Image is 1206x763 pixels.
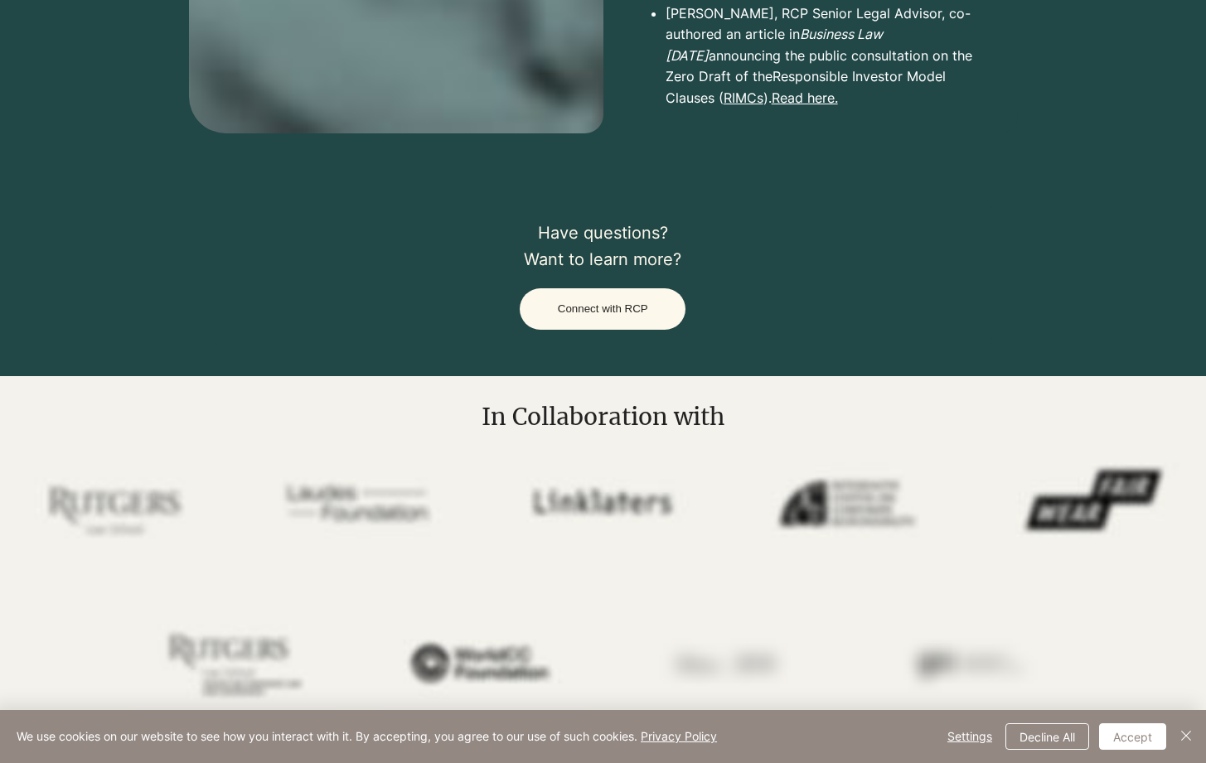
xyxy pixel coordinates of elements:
img: Close [1176,726,1196,746]
img: world_cc_edited.jpg [378,595,584,732]
span: We use cookies on our website to see how you interact with it. By accepting, you agree to our use... [17,729,717,744]
a: ). [763,89,772,106]
button: Close [1176,723,1196,750]
p: Have questions? [393,220,813,246]
img: giz_logo.png [868,595,1073,732]
img: linklaters_logo_edited.jpg [501,433,706,570]
img: fairwear_logo_edited.jpg [990,433,1196,570]
span: Business Law [DATE] [666,26,883,64]
span: Connect with RCP [558,302,648,315]
img: allens_links_logo.png [623,595,829,732]
p: [PERSON_NAME], RCP Senior Legal Advisor, co-authored an article in announcing the public consulta... [666,3,979,109]
img: ICCR_logo_edited.jpg [745,433,951,570]
a: RIMCs [724,89,763,106]
p: Want to learn more? [393,246,813,273]
button: Accept [1099,723,1166,750]
img: laudes_logo_edited.jpg [255,433,461,570]
a: Read here. [772,89,838,106]
img: rutgers_law_logo_edited.jpg [10,433,216,570]
button: Connect with RCP [520,288,685,330]
span: In Collaboration with [482,402,724,432]
img: rutgers_corp_law_edited.jpg [133,595,338,732]
span: Settings [947,724,992,749]
a: Privacy Policy [641,729,717,743]
button: Decline All [1005,723,1089,750]
a: Responsible Investor Model Clauses ( [666,68,946,106]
